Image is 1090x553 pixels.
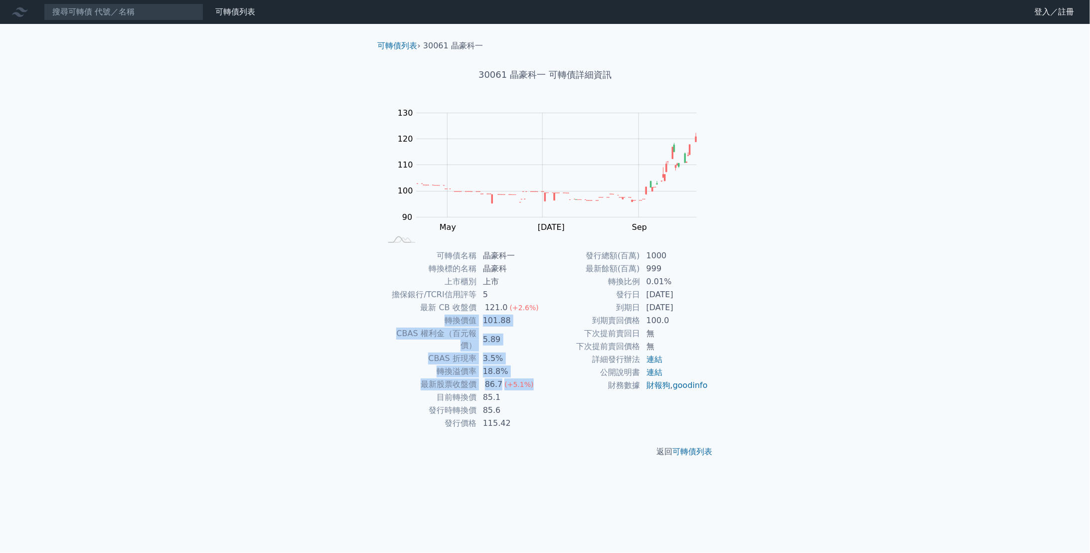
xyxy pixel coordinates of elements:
td: 最新 CB 收盤價 [382,301,477,314]
p: 返回 [370,446,721,458]
td: 到期賣回價格 [545,314,640,327]
td: 下次提前賣回價格 [545,340,640,353]
tspan: 110 [398,160,413,170]
td: 0.01% [640,275,709,288]
td: 公開說明書 [545,366,640,379]
td: 轉換標的名稱 [382,262,477,275]
h1: 30061 晶豪科一 可轉債詳細資訊 [370,68,721,82]
tspan: Sep [632,222,647,232]
td: 轉換比例 [545,275,640,288]
td: 3.5% [477,352,545,365]
td: 上市櫃別 [382,275,477,288]
td: 85.1 [477,391,545,404]
li: 30061 晶豪科一 [423,40,483,52]
td: 發行價格 [382,417,477,430]
td: 最新股票收盤價 [382,378,477,391]
td: 1000 [640,249,709,262]
a: 連結 [646,355,662,364]
td: 晶豪科 [477,262,545,275]
td: 無 [640,327,709,340]
td: 100.0 [640,314,709,327]
td: 財務數據 [545,379,640,392]
tspan: May [440,222,456,232]
td: 詳細發行辦法 [545,353,640,366]
tspan: 120 [398,134,413,144]
g: Chart [393,108,712,253]
td: , [640,379,709,392]
li: › [378,40,421,52]
td: 到期日 [545,301,640,314]
tspan: [DATE] [538,222,565,232]
a: 登入／註冊 [1026,4,1082,20]
a: goodinfo [673,380,708,390]
td: 目前轉換價 [382,391,477,404]
td: 發行總額(百萬) [545,249,640,262]
iframe: Chat Widget [1040,505,1090,553]
a: 連結 [646,368,662,377]
td: 最新餘額(百萬) [545,262,640,275]
tspan: 130 [398,108,413,118]
td: 晶豪科一 [477,249,545,262]
div: 121.0 [483,302,510,314]
td: 上市 [477,275,545,288]
a: 可轉債列表 [673,447,713,456]
td: 85.6 [477,404,545,417]
span: (+5.1%) [504,380,533,388]
tspan: 100 [398,186,413,195]
td: 無 [640,340,709,353]
td: 999 [640,262,709,275]
span: (+2.6%) [510,304,539,312]
td: 可轉債名稱 [382,249,477,262]
td: CBAS 權利金（百元報價） [382,327,477,352]
td: 18.8% [477,365,545,378]
td: 轉換溢價率 [382,365,477,378]
td: 5.89 [477,327,545,352]
td: [DATE] [640,301,709,314]
td: CBAS 折現率 [382,352,477,365]
td: 發行時轉換價 [382,404,477,417]
td: [DATE] [640,288,709,301]
td: 擔保銀行/TCRI信用評等 [382,288,477,301]
input: 搜尋可轉債 代號／名稱 [44,3,203,20]
td: 下次提前賣回日 [545,327,640,340]
td: 101.88 [477,314,545,327]
td: 5 [477,288,545,301]
div: 86.7 [483,378,505,390]
a: 可轉債列表 [378,41,418,50]
td: 115.42 [477,417,545,430]
td: 發行日 [545,288,640,301]
a: 財報狗 [646,380,670,390]
td: 轉換價值 [382,314,477,327]
tspan: 90 [402,212,412,222]
a: 可轉債列表 [215,7,255,16]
